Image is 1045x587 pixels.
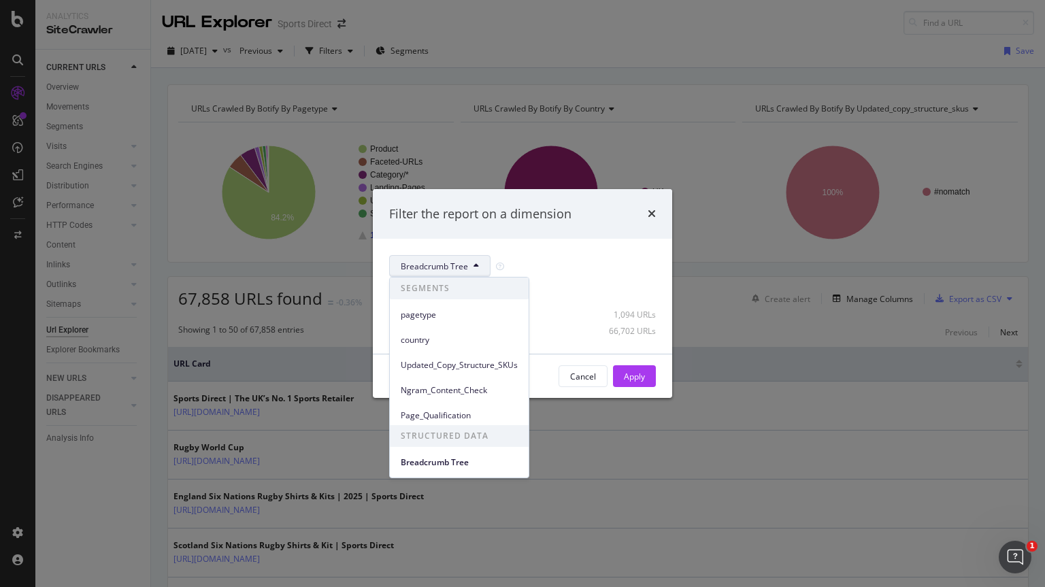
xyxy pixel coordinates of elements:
div: 1,094 URLs [589,309,656,320]
span: Updated_Copy_Structure_SKUs [401,359,518,371]
div: times [648,205,656,223]
div: modal [373,189,672,399]
span: SEGMENTS [390,278,529,299]
div: 66,702 URLs [589,325,656,337]
span: 1 [1027,541,1038,552]
span: Breadcrumb Tree [401,261,468,272]
span: pagetype [401,309,518,321]
div: Apply [624,371,645,382]
span: Breadcrumb Tree [401,456,518,469]
div: Filter the report on a dimension [389,205,571,223]
button: Breadcrumb Tree [389,255,491,277]
span: country [401,334,518,346]
button: Cancel [559,365,608,387]
iframe: Intercom live chat [999,541,1031,573]
button: Apply [613,365,656,387]
span: Ngram_Content_Check [401,384,518,397]
span: Page_Qualification [401,409,518,422]
div: Cancel [570,371,596,382]
span: STRUCTURED DATA [390,425,529,447]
